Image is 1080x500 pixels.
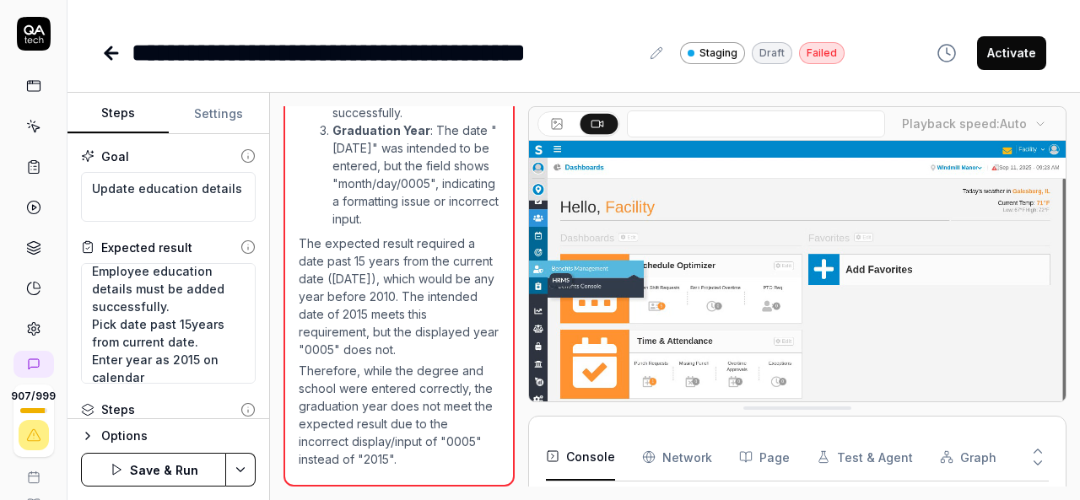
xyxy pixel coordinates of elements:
button: Options [81,426,256,446]
li: : The date "[DATE]" was intended to be entered, but the field shows "month/day/0005", indicating ... [332,121,499,228]
div: Failed [799,42,845,64]
button: Network [642,433,712,481]
a: Book a call with us [7,457,60,484]
strong: Graduation Year [332,123,430,137]
span: 907 / 999 [11,391,56,401]
button: Steps [67,94,169,134]
button: View version history [926,36,967,70]
div: Draft [752,42,792,64]
a: New conversation [13,351,54,378]
div: Goal [101,148,129,165]
button: Activate [977,36,1046,70]
button: Test & Agent [817,433,913,481]
button: Page [739,433,790,481]
div: Steps [101,401,135,418]
button: Console [546,433,615,481]
p: The expected result required a date past 15 years from the current date ([DATE]), which would be ... [299,234,499,358]
span: Staging [699,46,737,61]
button: Settings [169,94,270,134]
div: Options [101,426,256,446]
p: Therefore, while the degree and school were entered correctly, the graduation year does not meet ... [299,362,499,468]
button: Graph [940,433,996,481]
button: Save & Run [81,453,226,487]
div: Expected result [101,239,192,256]
a: Staging [680,41,745,64]
div: Playback speed: [902,115,1027,132]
